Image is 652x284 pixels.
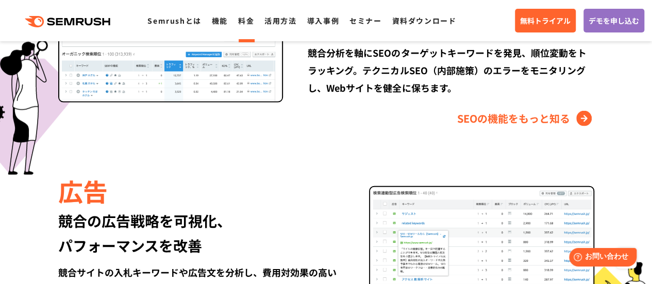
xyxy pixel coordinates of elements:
[212,15,228,26] a: 機能
[589,15,639,26] span: デモを申し込む
[58,173,344,208] div: 広告
[238,15,254,26] a: 料金
[349,15,381,26] a: セミナー
[308,44,594,96] div: 競合分析を軸にSEOのターゲットキーワードを発見、順位変動をトラッキング。テクニカルSEO（内部施策）のエラーをモニタリングし、Webサイトを健全に保ちます。
[457,110,594,127] a: SEOの機能をもっと知る
[392,15,456,26] a: 資料ダウンロード
[307,15,339,26] a: 導入事例
[147,15,201,26] a: Semrushとは
[264,15,296,26] a: 活用方法
[58,208,344,258] div: 競合の広告戦略を可視化、 パフォーマンスを改善
[520,15,571,26] span: 無料トライアル
[515,9,576,32] a: 無料トライアル
[560,244,641,273] iframe: Help widget launcher
[583,9,644,32] a: デモを申し込む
